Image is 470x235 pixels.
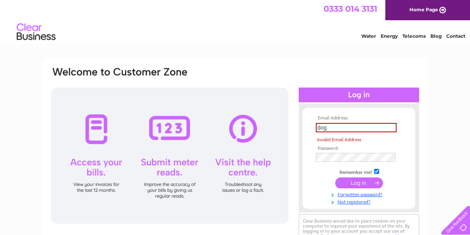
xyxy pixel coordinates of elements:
[402,33,426,39] a: Telecoms
[314,168,404,175] td: Remember me?
[314,146,404,151] th: Password:
[335,177,383,188] input: Submit
[316,198,404,205] a: Not registered?
[52,4,419,38] div: Clear Business is a trading name of Verastar Limited (registered in [GEOGRAPHIC_DATA] No. 3667643...
[316,190,404,198] a: Forgotten password?
[317,137,361,142] span: Invalid Email Address
[430,33,442,39] a: Blog
[446,33,465,39] a: Contact
[361,33,376,39] a: Water
[324,4,377,14] a: 0333 014 3131
[314,116,404,121] th: Email Address:
[16,20,56,44] img: logo.png
[381,33,398,39] a: Energy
